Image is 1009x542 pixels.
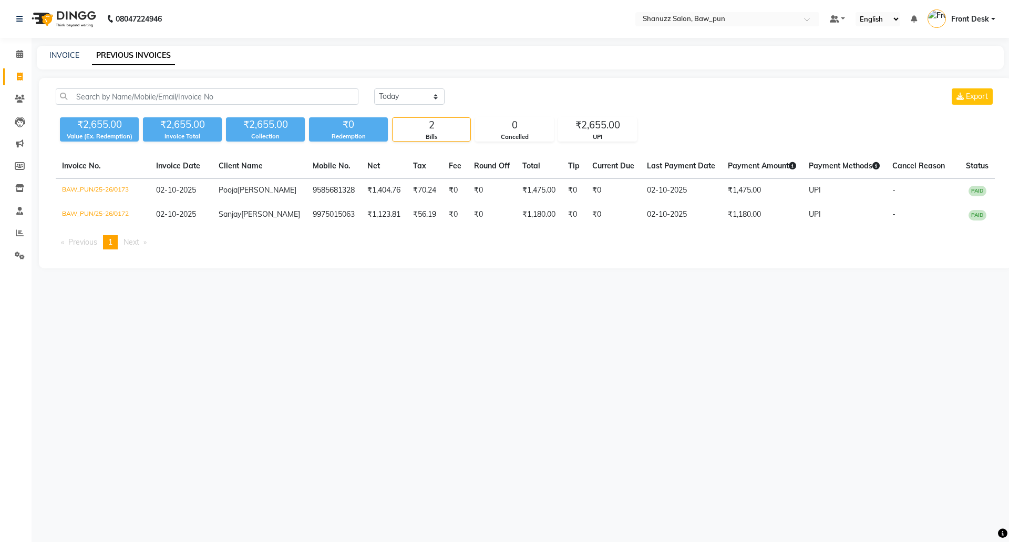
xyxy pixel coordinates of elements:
[219,209,241,219] span: Sanjay
[966,161,989,170] span: Status
[468,178,516,203] td: ₹0
[559,118,636,133] div: ₹2,655.00
[156,161,200,170] span: Invoice Date
[966,92,988,101] span: Export
[393,133,470,142] div: Bills
[56,235,995,249] nav: Pagination
[722,178,802,203] td: ₹1,475.00
[143,132,222,141] div: Invoice Total
[60,132,139,141] div: Value (Ex. Redemption)
[156,209,196,219] span: 02-10-2025
[68,237,97,247] span: Previous
[562,178,586,203] td: ₹0
[809,185,821,195] span: UPI
[809,161,880,170] span: Payment Methods
[516,203,562,227] td: ₹1,180.00
[219,161,263,170] span: Client Name
[892,161,945,170] span: Cancel Reason
[116,4,162,34] b: 08047224946
[361,203,407,227] td: ₹1,123.81
[647,161,715,170] span: Last Payment Date
[226,117,305,132] div: ₹2,655.00
[143,117,222,132] div: ₹2,655.00
[393,118,470,133] div: 2
[367,161,380,170] span: Net
[27,4,99,34] img: logo
[468,203,516,227] td: ₹0
[156,185,196,195] span: 02-10-2025
[238,185,296,195] span: [PERSON_NAME]
[568,161,580,170] span: Tip
[313,161,351,170] span: Mobile No.
[226,132,305,141] div: Collection
[407,203,442,227] td: ₹56.19
[928,9,946,28] img: Front Desk
[892,209,895,219] span: -
[951,14,989,25] span: Front Desk
[969,210,986,220] span: PAID
[407,178,442,203] td: ₹70.24
[60,117,139,132] div: ₹2,655.00
[892,185,895,195] span: -
[219,185,238,195] span: Pooja
[562,203,586,227] td: ₹0
[952,88,993,105] button: Export
[309,132,388,141] div: Redemption
[306,203,361,227] td: 9975015063
[476,118,553,133] div: 0
[586,178,641,203] td: ₹0
[56,88,358,105] input: Search by Name/Mobile/Email/Invoice No
[641,178,722,203] td: 02-10-2025
[49,51,79,60] a: INVOICE
[474,161,510,170] span: Round Off
[62,161,101,170] span: Invoice No.
[449,161,461,170] span: Fee
[442,178,468,203] td: ₹0
[728,161,796,170] span: Payment Amount
[442,203,468,227] td: ₹0
[309,117,388,132] div: ₹0
[641,203,722,227] td: 02-10-2025
[92,46,175,65] a: PREVIOUS INVOICES
[969,186,986,196] span: PAID
[586,203,641,227] td: ₹0
[306,178,361,203] td: 9585681328
[559,133,636,142] div: UPI
[522,161,540,170] span: Total
[361,178,407,203] td: ₹1,404.76
[56,178,150,203] td: BAW_PUN/25-26/0173
[241,209,300,219] span: [PERSON_NAME]
[722,203,802,227] td: ₹1,180.00
[516,178,562,203] td: ₹1,475.00
[476,133,553,142] div: Cancelled
[592,161,634,170] span: Current Due
[413,161,426,170] span: Tax
[123,237,139,247] span: Next
[108,237,112,247] span: 1
[809,209,821,219] span: UPI
[56,203,150,227] td: BAW_PUN/25-26/0172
